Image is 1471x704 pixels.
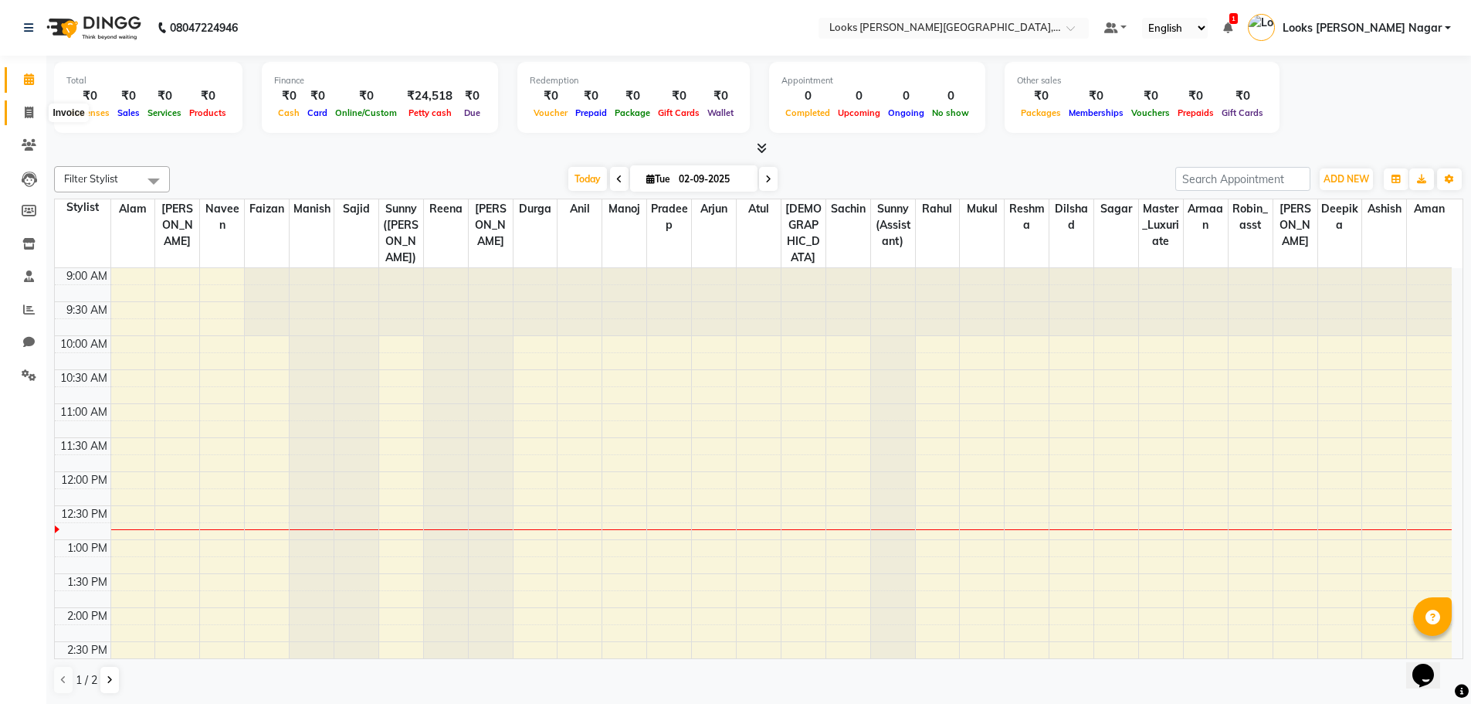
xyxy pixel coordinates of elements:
div: ₹0 [1127,87,1174,105]
div: 2:30 PM [64,642,110,658]
img: logo [39,6,145,49]
span: Completed [781,107,834,118]
span: 1 [1229,13,1238,24]
span: Sachin [826,199,870,219]
input: 2025-09-02 [674,168,751,191]
span: Sunny (Assistant) [871,199,915,251]
span: Sajid [334,199,378,219]
span: Due [460,107,484,118]
span: [PERSON_NAME] [155,199,199,251]
span: Naveen [200,199,244,235]
div: Finance [274,74,486,87]
div: 10:30 AM [57,370,110,386]
div: ₹24,518 [401,87,459,105]
div: 11:30 AM [57,438,110,454]
div: 0 [781,87,834,105]
div: ₹0 [274,87,303,105]
div: ₹0 [185,87,230,105]
div: 0 [928,87,973,105]
span: Pradeep [647,199,691,235]
span: No show [928,107,973,118]
span: Manoj [602,199,646,219]
div: ₹0 [654,87,703,105]
span: Tue [642,173,674,185]
div: ₹0 [611,87,654,105]
div: ₹0 [1218,87,1267,105]
div: 1:30 PM [64,574,110,590]
div: 12:30 PM [58,506,110,522]
span: Mukul [960,199,1004,219]
div: 9:00 AM [63,268,110,284]
div: Appointment [781,74,973,87]
input: Search Appointment [1175,167,1310,191]
span: Reshma [1005,199,1049,235]
span: Manish [290,199,334,219]
b: 08047224946 [170,6,238,49]
span: Package [611,107,654,118]
div: Stylist [55,199,110,216]
span: Gift Cards [1218,107,1267,118]
span: Dilshad [1049,199,1093,235]
span: Deepika [1318,199,1362,235]
span: Atul [737,199,781,219]
span: Prepaids [1174,107,1218,118]
div: ₹0 [114,87,144,105]
span: Ashish [1362,199,1406,219]
span: Memberships [1065,107,1127,118]
span: Looks [PERSON_NAME] Nagar [1283,20,1442,36]
span: Faizan [245,199,289,219]
span: Robin_asst [1229,199,1273,235]
img: Looks Kamla Nagar [1248,14,1275,41]
span: [PERSON_NAME] [469,199,513,251]
span: Card [303,107,331,118]
span: Gift Cards [654,107,703,118]
div: 10:00 AM [57,336,110,352]
div: ₹0 [703,87,737,105]
span: Sales [114,107,144,118]
div: ₹0 [1017,87,1065,105]
span: Rahul [916,199,960,219]
div: Other sales [1017,74,1267,87]
span: Master_Luxuriate [1139,199,1183,251]
a: 1 [1223,21,1232,35]
button: ADD NEW [1320,168,1373,190]
span: Armaan [1184,199,1228,235]
span: [PERSON_NAME] [1273,199,1317,251]
span: Online/Custom [331,107,401,118]
div: ₹0 [459,87,486,105]
div: 0 [834,87,884,105]
span: Cash [274,107,303,118]
div: Redemption [530,74,737,87]
span: Prepaid [571,107,611,118]
span: Aman [1407,199,1452,219]
div: 0 [884,87,928,105]
div: ₹0 [571,87,611,105]
span: Filter Stylist [64,172,118,185]
div: 12:00 PM [58,472,110,488]
span: Wallet [703,107,737,118]
span: Sunny ([PERSON_NAME]) [379,199,423,267]
span: Petty cash [405,107,456,118]
span: Products [185,107,230,118]
span: Services [144,107,185,118]
div: ₹0 [331,87,401,105]
span: Sagar [1094,199,1138,219]
span: ADD NEW [1324,173,1369,185]
span: Packages [1017,107,1065,118]
div: ₹0 [66,87,114,105]
iframe: chat widget [1406,642,1456,689]
div: ₹0 [530,87,571,105]
div: 9:30 AM [63,302,110,318]
span: Ongoing [884,107,928,118]
span: Durga [513,199,558,219]
span: Alam [111,199,155,219]
span: Anil [558,199,602,219]
div: ₹0 [1065,87,1127,105]
span: Arjun [692,199,736,219]
span: Today [568,167,607,191]
span: 1 / 2 [76,672,97,689]
div: ₹0 [144,87,185,105]
span: Voucher [530,107,571,118]
span: Vouchers [1127,107,1174,118]
span: Upcoming [834,107,884,118]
